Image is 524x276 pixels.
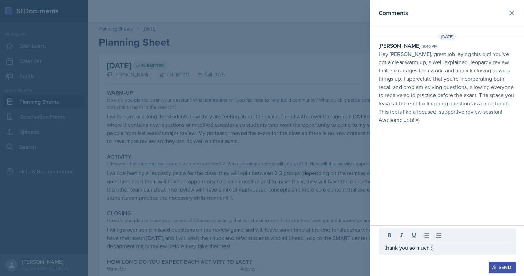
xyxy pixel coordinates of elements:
p: Hey [PERSON_NAME], great job laying this out! You’ve got a clear warm-up, a well-explained Jeopar... [379,50,516,116]
p: Awesome Job! =) [379,116,516,124]
div: Send [493,265,511,270]
div: 9:40 pm [422,43,438,49]
span: [DATE] [438,33,456,40]
button: Send [489,262,516,273]
p: thank you so much :) [384,243,510,252]
div: [PERSON_NAME] [379,42,420,50]
h2: Comments [379,8,408,18]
